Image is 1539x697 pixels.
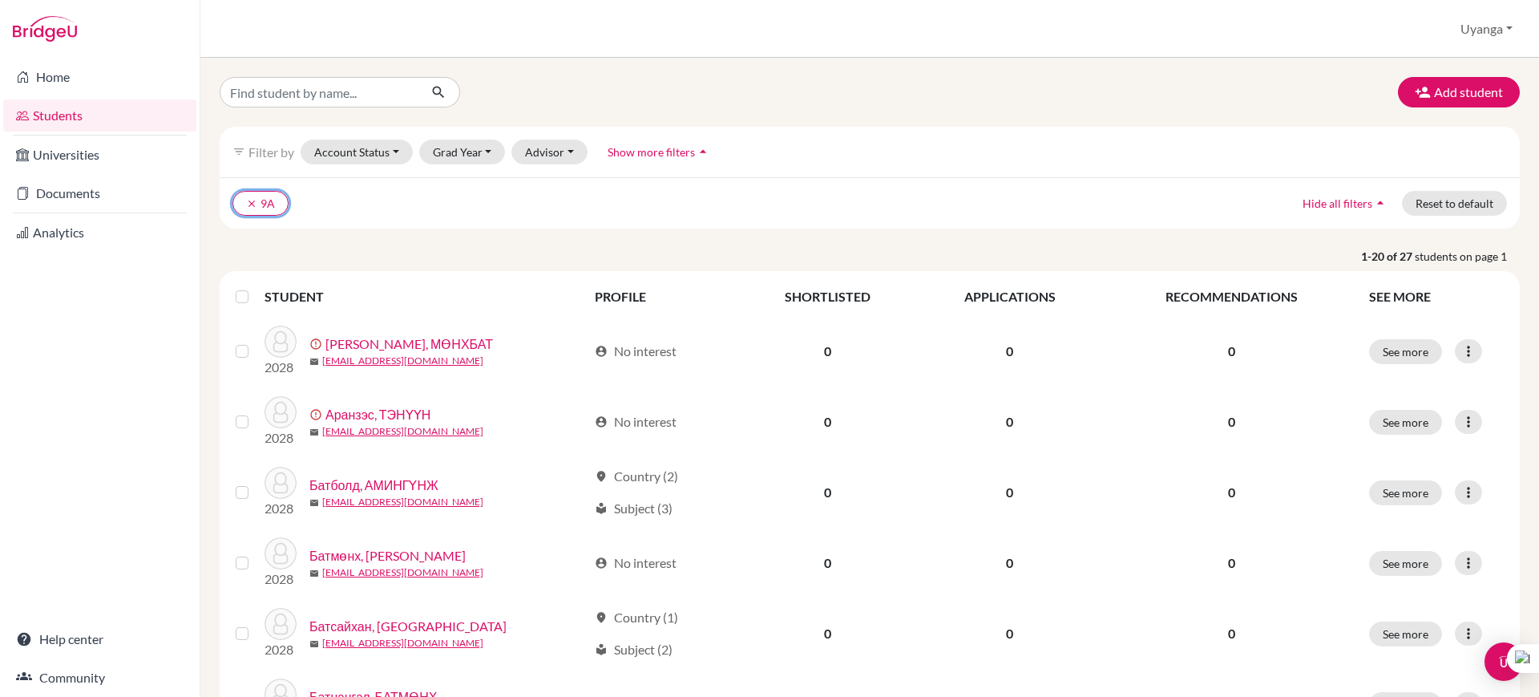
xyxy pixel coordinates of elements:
a: [EMAIL_ADDRESS][DOMAIN_NAME] [322,354,483,368]
a: [EMAIL_ADDRESS][DOMAIN_NAME] [322,424,483,439]
span: account_circle [595,557,608,569]
p: 2028 [265,428,297,448]
td: 0 [916,457,1103,528]
button: See more [1369,622,1442,646]
i: arrow_drop_up [1372,195,1388,211]
div: Subject (3) [595,499,673,518]
div: No interest [595,553,677,573]
span: local_library [595,643,608,656]
div: Open Intercom Messenger [1484,642,1523,681]
a: [EMAIL_ADDRESS][DOMAIN_NAME] [322,495,483,509]
div: Country (2) [595,467,678,486]
button: See more [1369,410,1442,435]
td: 0 [739,598,916,669]
span: Hide all filters [1303,197,1372,210]
td: 0 [916,316,1103,387]
td: 0 [916,598,1103,669]
img: Батмөнх, МИШЭЭЛ [265,537,297,569]
div: Subject (2) [595,640,673,659]
button: Reset to default [1402,191,1507,216]
a: Батмөнх, [PERSON_NAME] [309,546,466,565]
span: error_outline [309,408,325,421]
span: Filter by [248,144,294,160]
button: See more [1369,551,1442,576]
img: Батболд, АМИНГҮНЖ [265,467,297,499]
div: No interest [595,342,677,361]
a: Universities [3,139,196,171]
span: local_library [595,502,608,515]
td: 0 [739,528,916,598]
p: 0 [1113,624,1350,643]
i: clear [246,198,257,209]
span: error_outline [309,338,325,351]
div: Country (1) [595,608,678,627]
span: location_on [595,611,608,624]
button: Advisor [511,140,588,164]
a: Аранзэс, ТЭНҮҮН [325,405,430,424]
th: PROFILE [585,278,739,316]
strong: 1-20 of 27 [1361,248,1415,265]
button: Grad Year [419,140,506,164]
td: 0 [739,457,916,528]
button: Account Status [301,140,413,164]
a: Community [3,662,196,694]
span: Show more filters [608,145,695,159]
span: mail [309,357,319,367]
td: 0 [916,528,1103,598]
a: [EMAIL_ADDRESS][DOMAIN_NAME] [322,565,483,580]
a: [EMAIL_ADDRESS][DOMAIN_NAME] [322,636,483,650]
span: location_on [595,470,608,483]
span: account_circle [595,345,608,358]
span: mail [309,428,319,437]
p: 0 [1113,483,1350,502]
button: Uyanga [1453,14,1520,44]
a: Documents [3,177,196,209]
input: Find student by name... [220,77,418,107]
button: Show more filtersarrow_drop_up [594,140,725,164]
p: 2028 [265,640,297,659]
p: 2028 [265,569,297,589]
p: 0 [1113,412,1350,432]
span: mail [309,639,319,649]
button: Add student [1398,77,1520,107]
p: 2028 [265,499,297,518]
td: 0 [739,316,916,387]
button: See more [1369,480,1442,505]
p: 2028 [265,358,297,377]
a: Батсайхан, [GEOGRAPHIC_DATA] [309,617,507,636]
th: STUDENT [265,278,585,316]
a: [PERSON_NAME], МӨНХБАТ [325,334,493,354]
img: Амарсанаа, МӨНХБАТ [265,326,297,358]
i: arrow_drop_up [695,144,711,160]
button: Hide all filtersarrow_drop_up [1289,191,1402,216]
i: filter_list [232,145,245,158]
th: SHORTLISTED [739,278,916,316]
th: SEE MORE [1359,278,1513,316]
a: Батболд, АМИНГҮНЖ [309,476,438,495]
span: students on page 1 [1415,248,1520,265]
td: 0 [916,387,1103,457]
th: APPLICATIONS [916,278,1103,316]
button: clear9A [232,191,289,216]
a: Help center [3,623,196,655]
a: Home [3,61,196,93]
button: See more [1369,339,1442,364]
img: Батсайхан, АЗЖАРГАЛ [265,608,297,640]
span: mail [309,498,319,508]
p: 0 [1113,342,1350,361]
p: 0 [1113,553,1350,573]
a: Analytics [3,217,196,249]
td: 0 [739,387,916,457]
div: No interest [595,412,677,432]
a: Students [3,99,196,132]
span: mail [309,569,319,578]
span: account_circle [595,415,608,428]
img: Аранзэс, ТЭНҮҮН [265,396,297,428]
img: Bridge-U [13,16,77,42]
th: RECOMMENDATIONS [1104,278,1359,316]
